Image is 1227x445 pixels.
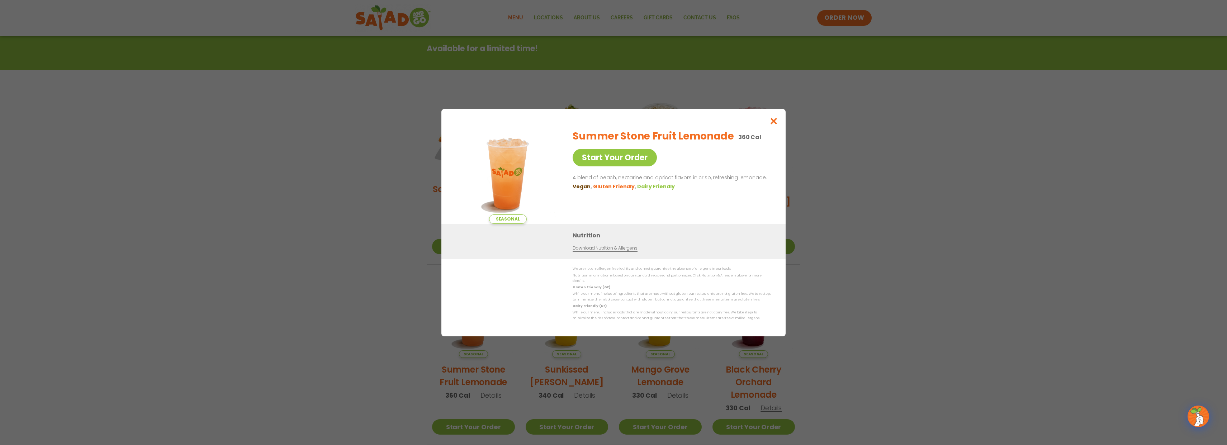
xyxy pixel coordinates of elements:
a: Download Nutrition & Allergens [573,245,637,252]
li: Gluten Friendly [593,183,637,190]
button: Close modal [762,109,786,133]
p: 360 Cal [738,133,761,142]
p: While our menu includes foods that are made without dairy, our restaurants are not dairy free. We... [573,310,771,321]
h3: Nutrition [573,231,775,240]
p: We are not an allergen free facility and cannot guarantee the absence of allergens in our foods. [573,266,771,271]
a: Start Your Order [573,149,657,166]
p: While our menu includes ingredients that are made without gluten, our restaurants are not gluten ... [573,291,771,302]
li: Vegan [573,183,593,190]
img: Featured product photo for Summer Stone Fruit Lemonade [458,123,558,224]
img: wpChatIcon [1188,406,1208,426]
span: Seasonal [489,214,527,224]
li: Dairy Friendly [637,183,676,190]
h2: Summer Stone Fruit Lemonade [573,129,734,144]
p: Nutrition information is based on our standard recipes and portion sizes. Click Nutrition & Aller... [573,273,771,284]
p: A blend of peach, nectarine and apricot flavors in crisp, refreshing lemonade. [573,174,768,182]
strong: Gluten Friendly (GF) [573,285,610,289]
strong: Dairy Friendly (DF) [573,304,606,308]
